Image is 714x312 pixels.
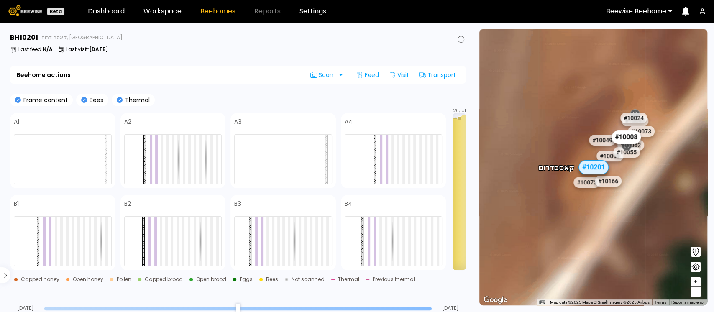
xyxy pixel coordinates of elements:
h4: B3 [234,201,241,207]
button: – [691,287,701,297]
div: Feed [353,68,382,82]
span: + [693,276,698,287]
h4: B1 [14,201,19,207]
div: Thermal [338,277,359,282]
a: Report a map error [671,300,705,304]
div: # 10008 [612,130,641,144]
h4: A1 [14,119,19,125]
div: Open honey [73,277,103,282]
a: Beehomes [200,8,235,15]
a: Workspace [143,8,182,15]
p: Last feed : [18,47,53,52]
span: Reports [254,8,281,15]
button: Keyboard shortcuts [539,299,545,305]
h4: A4 [345,119,353,125]
h3: BH 10201 [10,34,38,41]
div: Bees [266,277,278,282]
b: Beehome actions [17,72,71,78]
span: 20 gal [453,109,466,113]
p: Last visit : [66,47,108,52]
span: [DATE] [435,306,466,311]
div: Beta [47,8,64,15]
h4: B4 [345,201,352,207]
p: Thermal [123,97,150,103]
div: # 10055 [613,147,640,158]
div: Capped honey [21,277,59,282]
div: # 10201 [578,160,609,174]
div: # 10073 [628,126,655,137]
p: Frame content [21,97,68,103]
a: Dashboard [88,8,125,15]
h4: A3 [234,119,241,125]
h4: A2 [124,119,131,125]
div: # 10043 [621,115,648,126]
a: Terms [655,300,666,304]
div: # 10166 [595,176,622,187]
div: # 10024 [620,113,647,123]
b: N/A [43,46,53,53]
span: קאסם דרום, [GEOGRAPHIC_DATA] [41,35,123,40]
span: [DATE] [10,306,41,311]
span: – [694,287,698,297]
b: [DATE] [89,46,108,53]
div: Eggs [240,277,253,282]
div: Open brood [196,277,226,282]
div: קאסם דרום [538,154,574,172]
img: Google [481,294,509,305]
div: # 10072 [573,177,600,188]
p: Bees [87,97,103,103]
div: Transport [416,68,459,82]
span: Scan [310,72,336,78]
button: + [691,277,701,287]
img: Beewise logo [8,5,42,16]
h4: B2 [124,201,131,207]
div: # 10009 [596,151,623,161]
span: Map data ©2025 Mapa GISrael Imagery ©2025 Airbus [550,300,650,304]
div: Not scanned [292,277,325,282]
div: # 10049 [589,135,615,146]
a: Settings [299,8,326,15]
a: Open this area in Google Maps (opens a new window) [481,294,509,305]
div: Pollen [117,277,131,282]
div: Visit [386,68,412,82]
div: # 10062 [617,140,644,151]
div: Previous thermal [373,277,415,282]
div: Capped brood [145,277,183,282]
